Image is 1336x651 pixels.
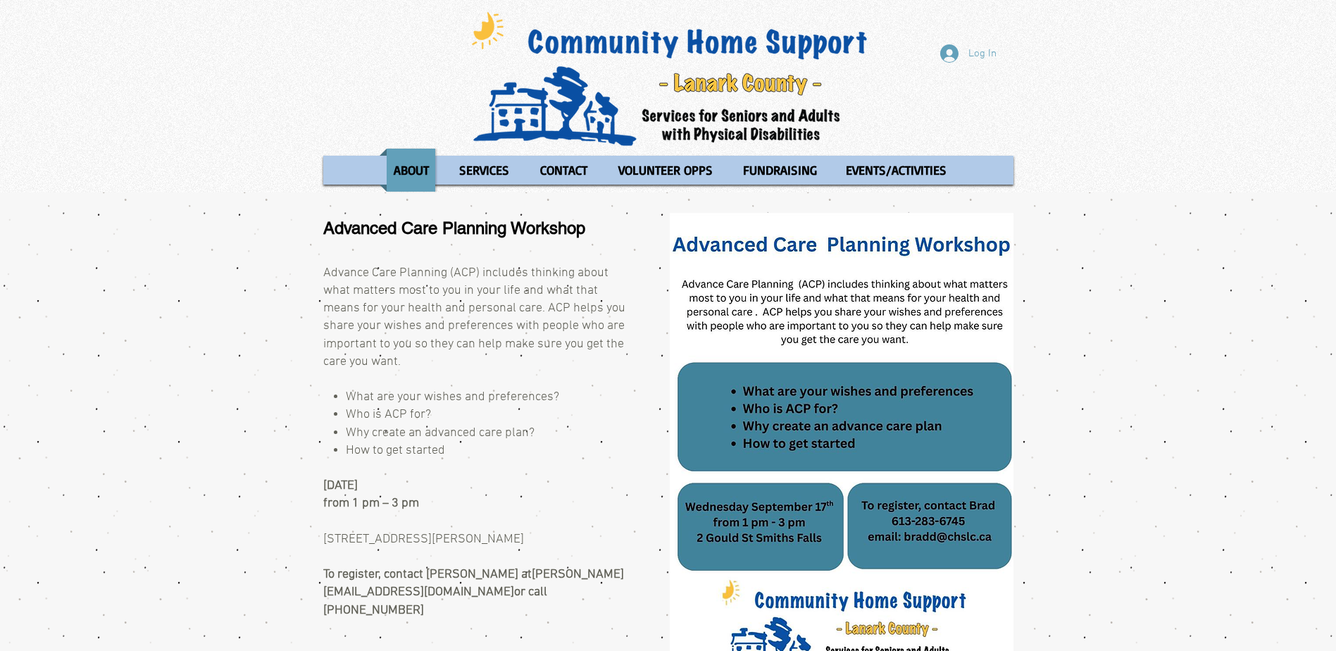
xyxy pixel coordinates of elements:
p: FUNDRAISING [737,149,823,192]
span: [DATE] from 1 pm – 3 pm [323,478,419,511]
span: Log In [963,46,1001,61]
span: Why create an advanced care plan? [346,426,535,440]
p: SERVICES [453,149,516,192]
nav: Site [323,149,1013,192]
span: What are your wishes and preferences? [346,390,559,404]
span: How to get started ​ [346,443,445,458]
p: ABOUT [387,149,435,192]
p: EVENTS/ACTIVITIES [839,149,953,192]
button: Log In [930,40,1006,67]
span: [STREET_ADDRESS][PERSON_NAME] [323,532,524,547]
a: ABOUT [380,149,442,192]
a: CONTACT [526,149,601,192]
p: CONTACT [534,149,594,192]
span: Advance Care Planning (ACP) includes thinking about what matters most to you in your life and wha... [323,266,625,369]
span: Who is ACP for? [346,407,431,422]
span: Advanced Care Planning Workshop [323,218,585,237]
span: To register, contact [PERSON_NAME] at or call [PHONE_NUMBER] [323,567,624,617]
a: EVENTS/ACTIVITIES [832,149,960,192]
a: SERVICES [446,149,523,192]
p: VOLUNTEER OPPS [612,149,719,192]
a: VOLUNTEER OPPS [605,149,726,192]
a: FUNDRAISING [730,149,829,192]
